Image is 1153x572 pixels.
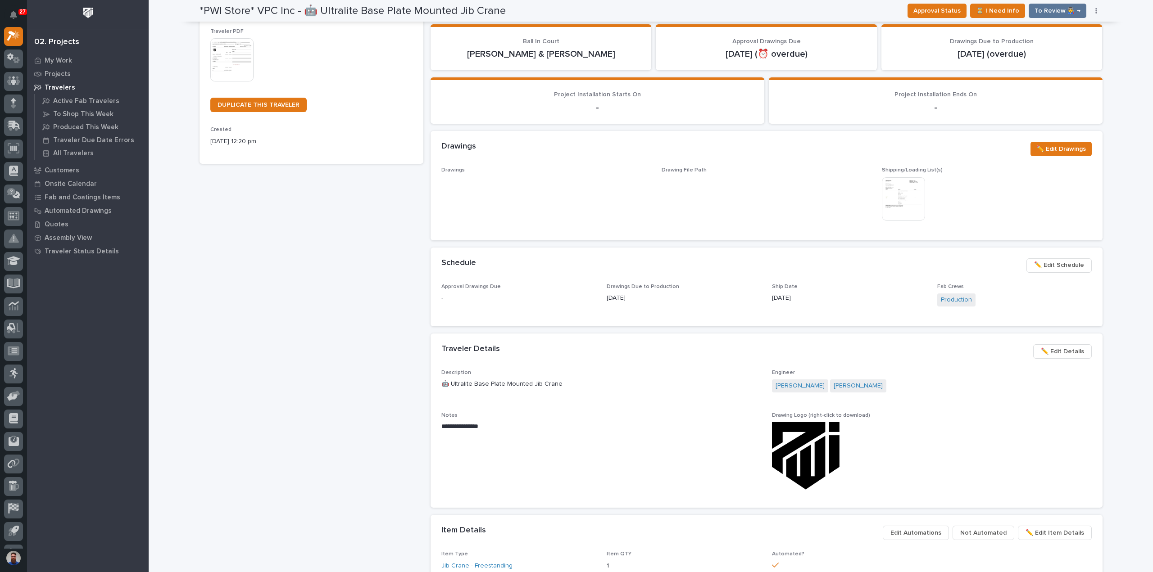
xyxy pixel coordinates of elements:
a: To Shop This Week [35,108,149,120]
button: To Review 👨‍🏭 → [1029,4,1086,18]
span: Project Installation Starts On [554,91,641,98]
p: - [441,102,754,113]
a: Produced This Week [35,121,149,133]
span: Edit Automations [890,527,941,538]
span: Approval Drawings Due [441,284,501,289]
p: Customers [45,167,79,175]
span: Not Automated [960,527,1007,538]
p: Fab and Coatings Items [45,194,120,202]
p: To Shop This Week [53,110,113,118]
a: Quotes [27,217,149,231]
span: Drawing Logo (right-click to download) [772,413,870,418]
p: - [441,293,596,303]
span: Automated? [772,551,804,557]
p: Produced This Week [53,123,118,131]
p: All Travelers [53,149,94,158]
p: Active Fab Travelers [53,97,119,105]
span: Created [210,127,232,132]
button: Notifications [4,5,23,24]
a: All Travelers [35,147,149,159]
a: Jib Crane - Freestanding [441,561,513,571]
p: Assembly View [45,234,92,242]
span: Item Type [441,551,468,557]
a: Projects [27,67,149,81]
button: ✏️ Edit Details [1033,344,1092,359]
a: Active Fab Travelers [35,95,149,107]
a: Customers [27,163,149,177]
a: Fab and Coatings Items [27,190,149,204]
p: - [662,177,663,187]
p: [DATE] (⏰ overdue) [667,49,866,59]
p: - [441,177,651,187]
p: [PERSON_NAME] & [PERSON_NAME] [441,49,641,59]
a: Traveler Status Details [27,244,149,258]
span: Engineer [772,370,795,375]
p: Traveler Due Date Errors [53,136,134,144]
a: [PERSON_NAME] [776,381,825,391]
p: [DATE] 12:20 pm [210,137,413,146]
span: DUPLICATE THIS TRAVELER [218,102,300,108]
p: Traveler Status Details [45,248,119,256]
a: DUPLICATE THIS TRAVELER [210,98,307,112]
button: Edit Automations [883,526,949,540]
p: Automated Drawings [45,207,112,215]
span: Traveler PDF [210,29,244,34]
span: ✏️ Edit Drawings [1036,144,1086,154]
button: Not Automated [953,526,1014,540]
span: Item QTY [607,551,631,557]
img: Workspace Logo [80,5,96,21]
a: Automated Drawings [27,204,149,217]
a: Traveler Due Date Errors [35,134,149,146]
a: Production [941,295,972,305]
p: Quotes [45,221,68,229]
button: users-avatar [4,549,23,567]
span: Drawings [441,167,465,173]
p: 27 [20,9,26,15]
span: Ball In Court [523,38,559,45]
h2: *PWI Store* VPC Inc - 🤖 Ultralite Base Plate Mounted Jib Crane [200,5,506,18]
p: My Work [45,57,72,65]
a: Travelers [27,81,149,94]
div: Notifications27 [11,11,23,25]
p: Onsite Calendar [45,180,97,188]
button: ✏️ Edit Item Details [1018,526,1092,540]
p: Travelers [45,84,75,92]
a: Onsite Calendar [27,177,149,190]
a: Assembly View [27,231,149,244]
button: ⏳ I Need Info [970,4,1025,18]
div: 02. Projects [34,37,79,47]
h2: Schedule [441,258,476,268]
span: Drawings Due to Production [950,38,1034,45]
span: ✏️ Edit Details [1041,346,1084,357]
span: Drawing File Path [662,167,707,173]
span: Fab Crews [937,284,964,289]
p: [DATE] (overdue) [892,49,1092,59]
span: Description [441,370,471,375]
p: 1 [607,561,761,571]
span: ✏️ Edit Item Details [1026,527,1084,538]
span: Ship Date [772,284,798,289]
h2: Drawings [441,142,476,152]
span: Drawings Due to Production [607,284,679,289]
button: Approval Status [908,4,967,18]
span: Project Installation Ends On [894,91,977,98]
span: Shipping/Loading List(s) [882,167,943,173]
p: [DATE] [607,293,761,303]
button: ✏️ Edit Drawings [1030,142,1092,156]
span: Approval Status [913,5,961,16]
p: Projects [45,70,71,78]
span: ⏳ I Need Info [976,5,1019,16]
h2: Item Details [441,526,486,536]
button: ✏️ Edit Schedule [1026,258,1092,273]
a: My Work [27,54,149,67]
span: Approval Drawings Due [732,38,801,45]
img: KTQql8yQ9A97WZIiaRObyTTpqYrcD3qUVP02F9GUNnc [772,422,840,490]
span: To Review 👨‍🏭 → [1035,5,1080,16]
p: 🤖 Ultralite Base Plate Mounted Jib Crane [441,379,761,389]
span: ✏️ Edit Schedule [1034,260,1084,270]
p: - [780,102,1092,113]
a: [PERSON_NAME] [834,381,883,391]
p: [DATE] [772,293,926,303]
h2: Traveler Details [441,344,500,354]
span: Notes [441,413,458,418]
